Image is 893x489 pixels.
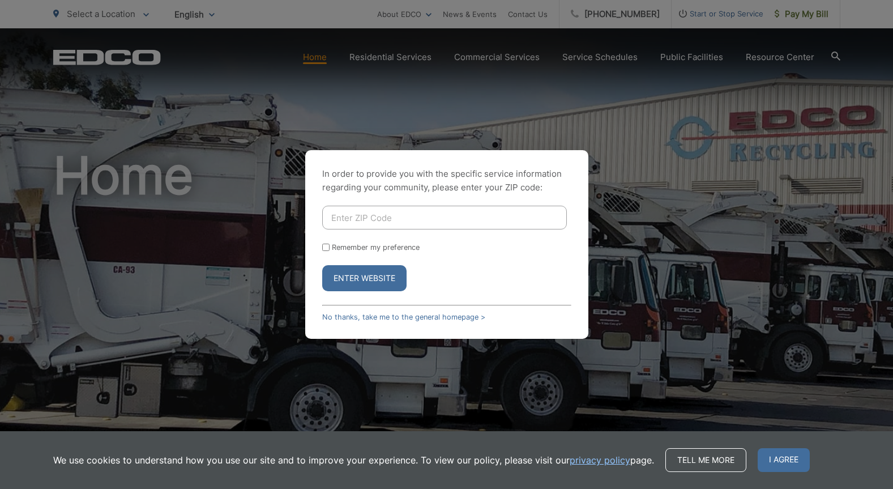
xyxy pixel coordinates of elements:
[322,206,567,229] input: Enter ZIP Code
[758,448,810,472] span: I agree
[53,453,654,467] p: We use cookies to understand how you use our site and to improve your experience. To view our pol...
[322,313,485,321] a: No thanks, take me to the general homepage >
[332,243,420,252] label: Remember my preference
[570,453,630,467] a: privacy policy
[322,265,407,291] button: Enter Website
[322,167,571,194] p: In order to provide you with the specific service information regarding your community, please en...
[665,448,746,472] a: Tell me more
